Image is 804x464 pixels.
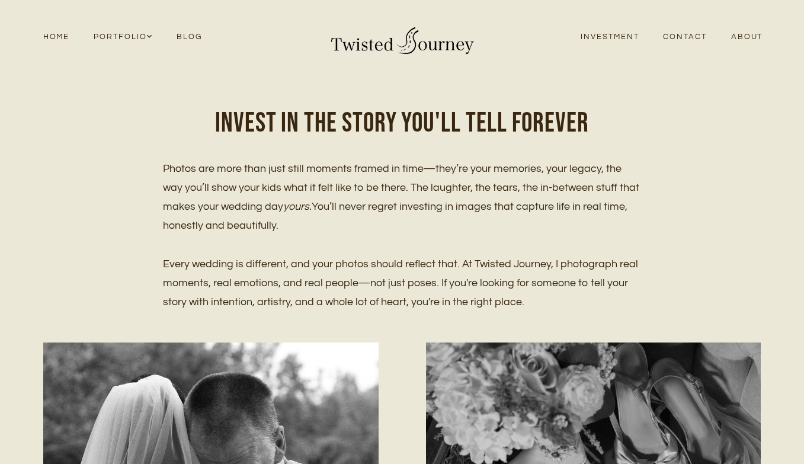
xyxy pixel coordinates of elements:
a: Contact [651,29,719,45]
em: yours. [283,201,312,212]
p: Photos are more than just still moments framed in time—they’re your memories, your legacy, the wa... [163,159,642,236]
a: Portfolio [82,29,165,45]
a: Blog [165,29,214,45]
h1: Invest in The story you'll tell forever [163,107,642,140]
span: Portfolio [94,31,153,43]
p: Every wedding is different, and your photos should reflect that. At Twisted Journey, I photograph... [163,255,642,312]
a: Investment [569,29,651,45]
img: Twisted Journey [328,18,476,56]
a: About [719,29,774,45]
a: Home [31,29,82,45]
